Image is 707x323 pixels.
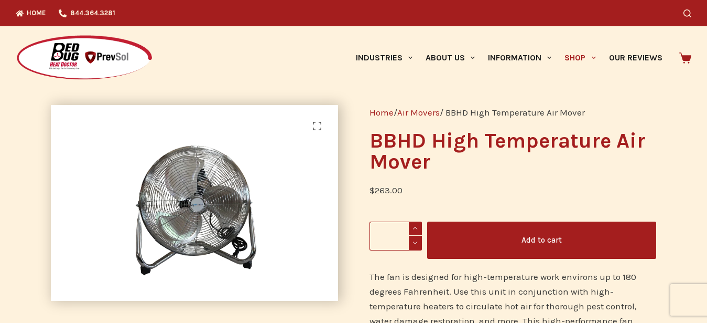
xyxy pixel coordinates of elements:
bdi: 263.00 [369,185,403,195]
a: Industries [349,26,419,89]
a: Shop [558,26,602,89]
span: $ [369,185,375,195]
nav: Primary [349,26,669,89]
a: Air Movers [397,107,440,118]
a: About Us [419,26,481,89]
button: Open LiveChat chat widget [8,4,40,36]
nav: Breadcrumb [369,105,656,120]
a: Information [482,26,558,89]
a: View full-screen image gallery [307,116,328,137]
h1: BBHD High Temperature Air Mover [369,130,656,172]
input: Product quantity [369,222,422,251]
button: Search [683,9,691,17]
a: Our Reviews [602,26,669,89]
a: Home [369,107,394,118]
img: Prevsol/Bed Bug Heat Doctor [16,35,153,81]
button: Add to cart [427,222,656,259]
